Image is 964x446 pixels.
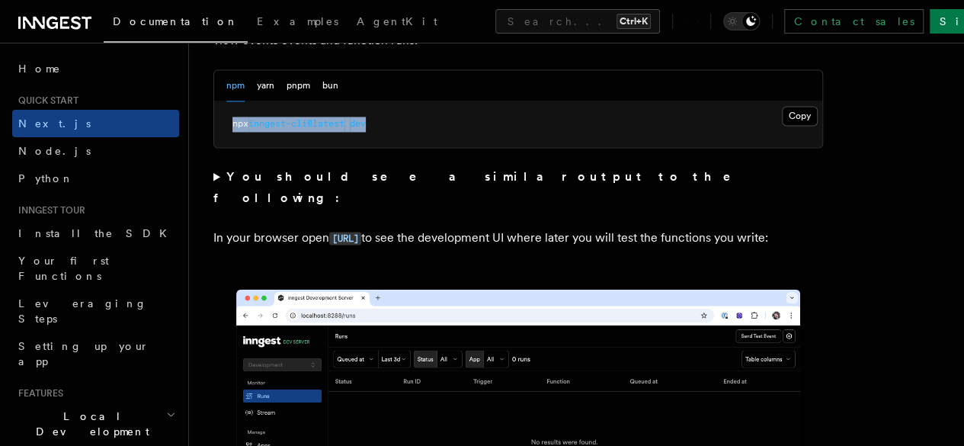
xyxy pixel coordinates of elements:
span: npx [232,118,248,129]
span: Your first Functions [18,255,109,282]
a: AgentKit [347,5,447,41]
a: Next.js [12,110,179,137]
a: [URL] [329,230,361,245]
kbd: Ctrl+K [617,14,651,29]
button: Toggle dark mode [723,12,760,30]
span: Features [12,387,63,399]
span: Python [18,172,74,184]
button: Local Development [12,403,179,445]
a: Contact sales [784,9,924,34]
button: yarn [257,70,274,101]
span: Node.js [18,145,91,157]
span: Home [18,61,61,76]
a: Install the SDK [12,220,179,247]
a: Leveraging Steps [12,290,179,332]
button: Search...Ctrl+K [495,9,660,34]
span: Setting up your app [18,340,149,367]
strong: You should see a similar output to the following: [213,169,752,205]
a: Documentation [104,5,248,43]
span: Examples [257,15,338,27]
span: Documentation [113,15,239,27]
a: Node.js [12,137,179,165]
span: Install the SDK [18,227,176,239]
span: Local Development [12,409,166,439]
a: Examples [248,5,347,41]
button: npm [226,70,245,101]
p: In your browser open to see the development UI where later you will test the functions you write: [213,227,823,249]
button: bun [322,70,338,101]
span: Inngest tour [12,204,85,217]
span: Leveraging Steps [18,297,147,325]
button: pnpm [287,70,310,101]
summary: You should see a similar output to the following: [213,166,823,209]
a: Python [12,165,179,192]
span: Quick start [12,95,78,107]
span: AgentKit [357,15,437,27]
a: Setting up your app [12,332,179,375]
button: Copy [782,106,818,126]
code: [URL] [329,232,361,245]
a: Your first Functions [12,247,179,290]
a: Home [12,55,179,82]
span: Next.js [18,117,91,130]
span: inngest-cli@latest [248,118,344,129]
span: dev [350,118,366,129]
